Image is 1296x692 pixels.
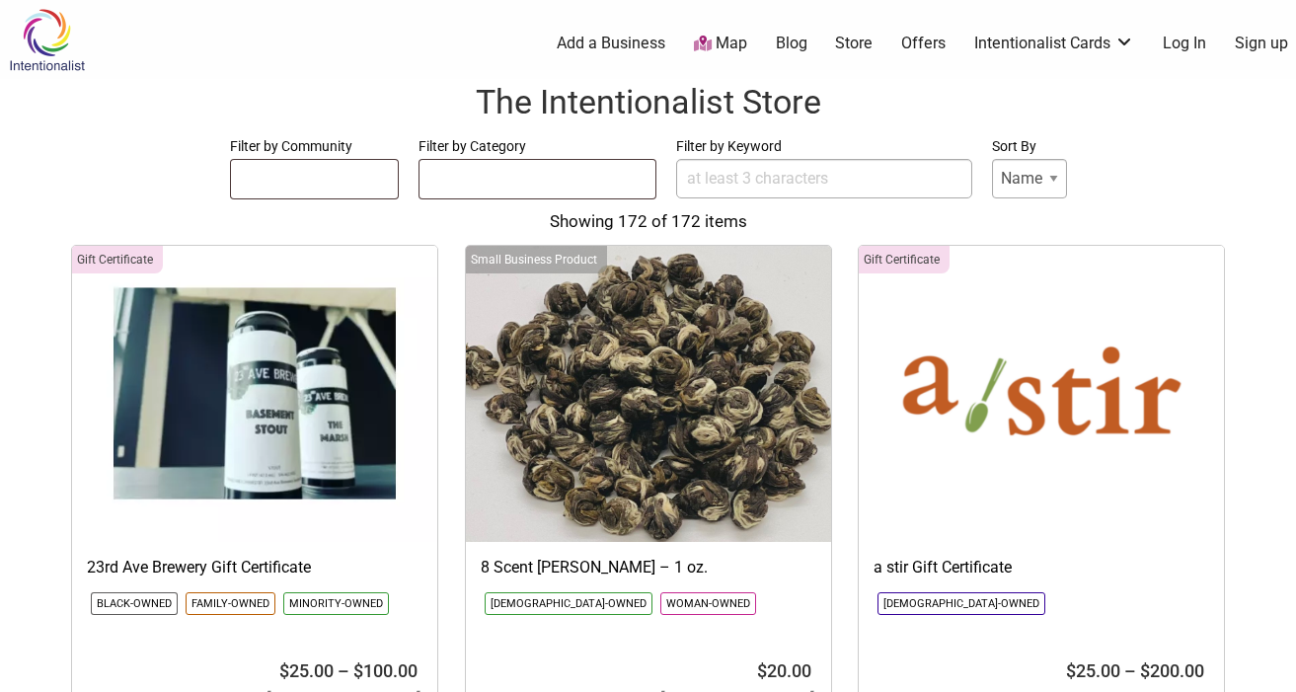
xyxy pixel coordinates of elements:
[557,33,665,54] a: Add a Business
[87,557,422,578] h3: 23rd Ave Brewery Gift Certificate
[676,134,972,159] label: Filter by Keyword
[776,33,807,54] a: Blog
[279,660,334,681] bdi: 25.00
[1140,660,1150,681] span: $
[481,557,816,578] h3: 8 Scent [PERSON_NAME] – 1 oz.
[1235,33,1288,54] a: Sign up
[186,592,275,615] li: Click to show only this community
[279,660,289,681] span: $
[694,33,747,55] a: Map
[20,79,1276,126] h1: The Intentionalist Store
[1140,660,1204,681] bdi: 200.00
[974,33,1134,54] a: Intentionalist Cards
[676,159,972,198] input: at least 3 characters
[338,660,349,681] span: –
[353,660,363,681] span: $
[72,246,163,273] div: Click to show only this category
[485,592,652,615] li: Click to show only this community
[1066,660,1120,681] bdi: 25.00
[91,592,178,615] li: Click to show only this community
[757,660,811,681] bdi: 20.00
[466,246,831,542] img: Young Tea 8 Scent Jasmine Green Pearl
[992,134,1067,159] label: Sort By
[1066,660,1076,681] span: $
[757,660,767,681] span: $
[419,134,656,159] label: Filter by Category
[353,660,418,681] bdi: 100.00
[283,592,389,615] li: Click to show only this community
[20,209,1276,235] div: Showing 172 of 172 items
[877,592,1045,615] li: Click to show only this community
[901,33,946,54] a: Offers
[1124,660,1136,681] span: –
[660,592,756,615] li: Click to show only this community
[874,557,1209,578] h3: a stir Gift Certificate
[835,33,873,54] a: Store
[230,134,399,159] label: Filter by Community
[466,246,607,273] div: Click to show only this category
[1163,33,1206,54] a: Log In
[859,246,950,273] div: Click to show only this category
